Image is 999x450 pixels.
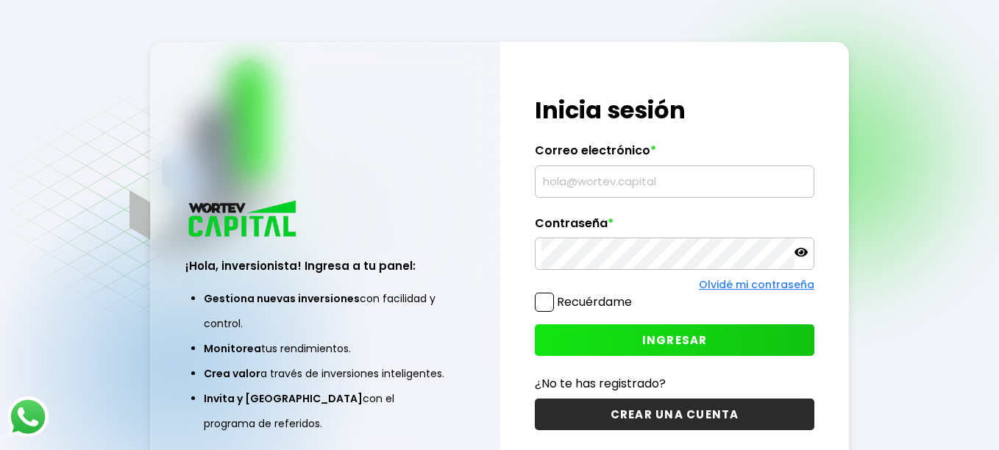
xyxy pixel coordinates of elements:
[535,324,814,356] button: INGRESAR
[642,332,708,348] span: INGRESAR
[535,143,814,165] label: Correo electrónico
[535,93,814,128] h1: Inicia sesión
[541,166,807,197] input: hola@wortev.capital
[204,391,363,406] span: Invita y [GEOGRAPHIC_DATA]
[204,366,260,381] span: Crea valor
[204,291,360,306] span: Gestiona nuevas inversiones
[204,341,261,356] span: Monitorea
[535,216,814,238] label: Contraseña
[699,277,814,292] a: Olvidé mi contraseña
[204,361,446,386] li: a través de inversiones inteligentes.
[535,399,814,430] button: CREAR UNA CUENTA
[185,257,464,274] h3: ¡Hola, inversionista! Ingresa a tu panel:
[204,386,446,436] li: con el programa de referidos.
[185,199,302,242] img: logo_wortev_capital
[204,336,446,361] li: tus rendimientos.
[535,374,814,430] a: ¿No te has registrado?CREAR UNA CUENTA
[7,396,49,438] img: logos_whatsapp-icon.242b2217.svg
[557,293,632,310] label: Recuérdame
[204,286,446,336] li: con facilidad y control.
[535,374,814,393] p: ¿No te has registrado?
